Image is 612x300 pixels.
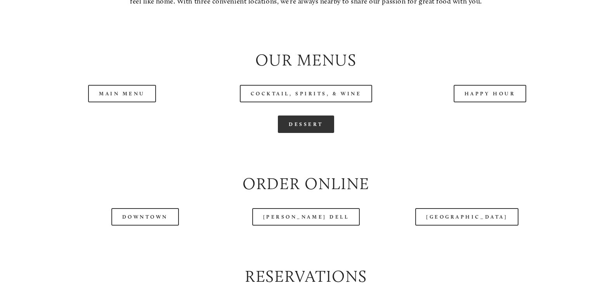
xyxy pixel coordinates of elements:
h2: Our Menus [37,49,576,72]
a: [PERSON_NAME] Dell [252,208,360,226]
h2: Reservations [37,265,576,288]
a: Cocktail, Spirits, & Wine [240,85,373,102]
h2: Order Online [37,172,576,195]
a: Dessert [278,116,334,133]
a: [GEOGRAPHIC_DATA] [415,208,518,226]
a: Downtown [111,208,179,226]
a: Happy Hour [454,85,527,102]
a: Main Menu [88,85,156,102]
